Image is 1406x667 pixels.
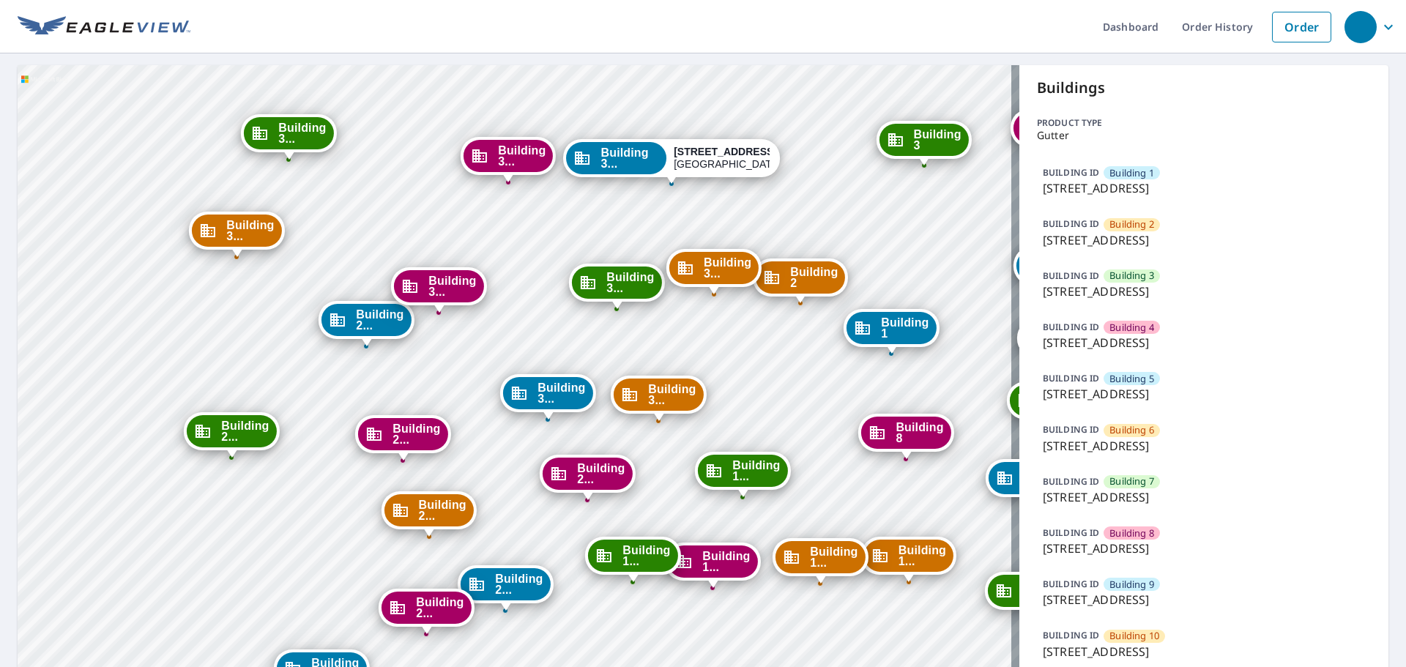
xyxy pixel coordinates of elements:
div: Dropped pin, building Building 28, Commercial property, 7627 East 37th Street North Wichita, KS 6... [355,415,450,461]
p: BUILDING ID [1043,629,1099,641]
span: Building 6 [1109,423,1154,437]
div: Dropped pin, building Building 19, Commercial property, 7627 East 37th Street North Wichita, KS 6... [585,537,680,582]
div: Dropped pin, building Building 11, Commercial property, 7627 East 37th Street North Wichita, KS 6... [985,572,1080,617]
div: Dropped pin, building Building 14, Commercial property, 7627 East 37th Street North Wichita, KS 6... [773,538,868,584]
p: BUILDING ID [1043,423,1099,436]
span: Building 2... [356,309,403,331]
a: Order [1272,12,1331,42]
div: Dropped pin, building Building 33, Commercial property, 7627 East 37th Street North Wichita, KS 6... [500,374,595,420]
div: Dropped pin, building Building 7, Commercial property, 7627 East 37th Street North Wichita, KS 67226 [1007,381,1102,427]
div: Dropped pin, building Building 1, Commercial property, 7627 East 37th Street North Wichita, KS 67226 [844,309,939,354]
span: Building 1 [1109,166,1154,180]
p: [STREET_ADDRESS] [1043,179,1365,197]
span: Building 1... [732,460,780,482]
span: Building 3 [913,129,961,151]
div: Dropped pin, building Building 30, Commercial property, 7627 East 37th Street North Wichita, KS 6... [189,212,284,257]
span: Building 1... [622,545,670,567]
div: Dropped pin, building Building 15, Commercial property, 7627 East 37th Street North Wichita, KS 6... [695,452,790,497]
p: Gutter [1037,130,1371,141]
span: Building 1... [702,551,750,573]
p: [STREET_ADDRESS] [1043,283,1365,300]
p: [STREET_ADDRESS] [1043,231,1365,249]
span: Building 3 [1109,269,1154,283]
p: [STREET_ADDRESS] [1043,488,1365,506]
p: [STREET_ADDRESS] [1043,385,1365,403]
span: Building 2 [1109,217,1154,231]
p: [STREET_ADDRESS] [1043,334,1365,351]
div: Dropped pin, building Building 32, Commercial property, 7627 East 37th Street North Wichita, KS 6... [391,267,486,313]
img: EV Logo [18,16,190,38]
div: Dropped pin, building Building 21, Commercial property, 7627 East 37th Street North Wichita, KS 6... [458,565,553,611]
div: Dropped pin, building Building 3, Commercial property, 7627 East 37th Street North Wichita, KS 67226 [876,121,971,166]
span: Building 3... [428,275,476,297]
div: Dropped pin, building Building 2, Commercial property, 7627 East 37th Street North Wichita, KS 67226 [753,258,848,304]
p: [STREET_ADDRESS] [1043,437,1365,455]
span: Building 2... [393,423,440,445]
div: Dropped pin, building Building 36, Commercial property, 7627 East 37th Street North Wichita, KS 6... [461,137,556,182]
p: [STREET_ADDRESS] [1043,540,1365,557]
span: Building 3... [648,384,696,406]
span: Building 10 [1109,629,1159,643]
span: Building 3... [226,220,274,242]
span: Building 4 [1109,321,1154,335]
span: Building 3... [601,147,660,169]
p: Product type [1037,116,1371,130]
div: Dropped pin, building Building 27, Commercial property, 7627 East 37th Street North Wichita, KS 6... [184,412,279,458]
div: Dropped pin, building Building 24, Commercial property, 7627 East 37th Street North Wichita, KS 6... [379,589,474,634]
p: Buildings [1037,77,1371,99]
div: Dropped pin, building Building 29, Commercial property, 7627 East 37th Street North Wichita, KS 6... [319,301,414,346]
span: Building 9 [1109,578,1154,592]
div: [GEOGRAPHIC_DATA] [674,146,770,171]
span: Building 3... [704,257,751,279]
span: Building 2... [221,420,269,442]
span: Building 5 [1109,372,1154,386]
span: Building 8 [1109,526,1154,540]
div: Dropped pin, building Building 37, Commercial property, 7627 East 37th Street North Wichita, KS 6... [564,139,781,185]
div: Dropped pin, building Building 26, Commercial property, 7627 East 37th Street North Wichita, KS 6... [382,491,477,537]
div: Dropped pin, building Building 35, Commercial property, 7627 East 37th Street North Wichita, KS 6... [569,264,664,309]
span: Building 1 [881,317,929,339]
div: Dropped pin, building Building 9, Commercial property, 7627 East 37th Street North Wichita, KS 67226 [985,459,1080,504]
span: Building 3... [278,122,326,144]
span: Building 2... [495,573,543,595]
p: BUILDING ID [1043,166,1099,179]
span: Building 1... [899,545,946,567]
span: Building 3... [606,272,654,294]
p: BUILDING ID [1043,321,1099,333]
span: Building 7 [1109,474,1154,488]
span: Building 2... [419,499,466,521]
span: Building 2... [577,463,625,485]
span: Building 3... [538,382,585,404]
div: Dropped pin, building Building 20, Commercial property, 7627 East 37th Street North Wichita, KS 6... [540,455,635,500]
div: Dropped pin, building Building 8, Commercial property, 7627 East 37th Street North Wichita, KS 67226 [858,414,953,459]
p: BUILDING ID [1043,526,1099,539]
p: [STREET_ADDRESS] [1043,643,1365,660]
div: Dropped pin, building Building 10, Commercial property, 7627 East 37th Street North Wichita, KS 6... [861,537,956,582]
p: BUILDING ID [1043,269,1099,282]
span: Building 8 [896,422,943,444]
p: BUILDING ID [1043,372,1099,384]
p: BUILDING ID [1043,217,1099,230]
div: Dropped pin, building Building 31, Commercial property, 7627 East 37th Street North Wichita, KS 6... [241,114,336,160]
div: Dropped pin, building Building 34, Commercial property, 7627 East 37th Street North Wichita, KS 6... [611,376,706,421]
span: Building 2 [790,267,838,288]
strong: [STREET_ADDRESS] [674,146,777,157]
p: BUILDING ID [1043,475,1099,488]
span: Building 3... [498,145,546,167]
div: Dropped pin, building Building 38, Commercial property, 7627 East 37th Street North Wichita, KS 6... [666,249,762,294]
div: Dropped pin, building Building 16, Commercial property, 7627 East 37th Street North Wichita, KS 6... [665,543,760,588]
p: [STREET_ADDRESS] [1043,591,1365,608]
div: Dropped pin, building Building 6, Commercial property, 7627 East 37th Street North Wichita, KS 67226 [1017,319,1112,365]
div: Dropped pin, building Building 5, Commercial property, 7627 East 37th Street North Wichita, KS 67226 [1013,247,1108,292]
div: Dropped pin, building Building 4, Commercial property, 7627 East 37th Street North Wichita, KS 67226 [1011,109,1106,154]
span: Building 1... [810,546,858,568]
span: Building 2... [416,597,464,619]
p: BUILDING ID [1043,578,1099,590]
